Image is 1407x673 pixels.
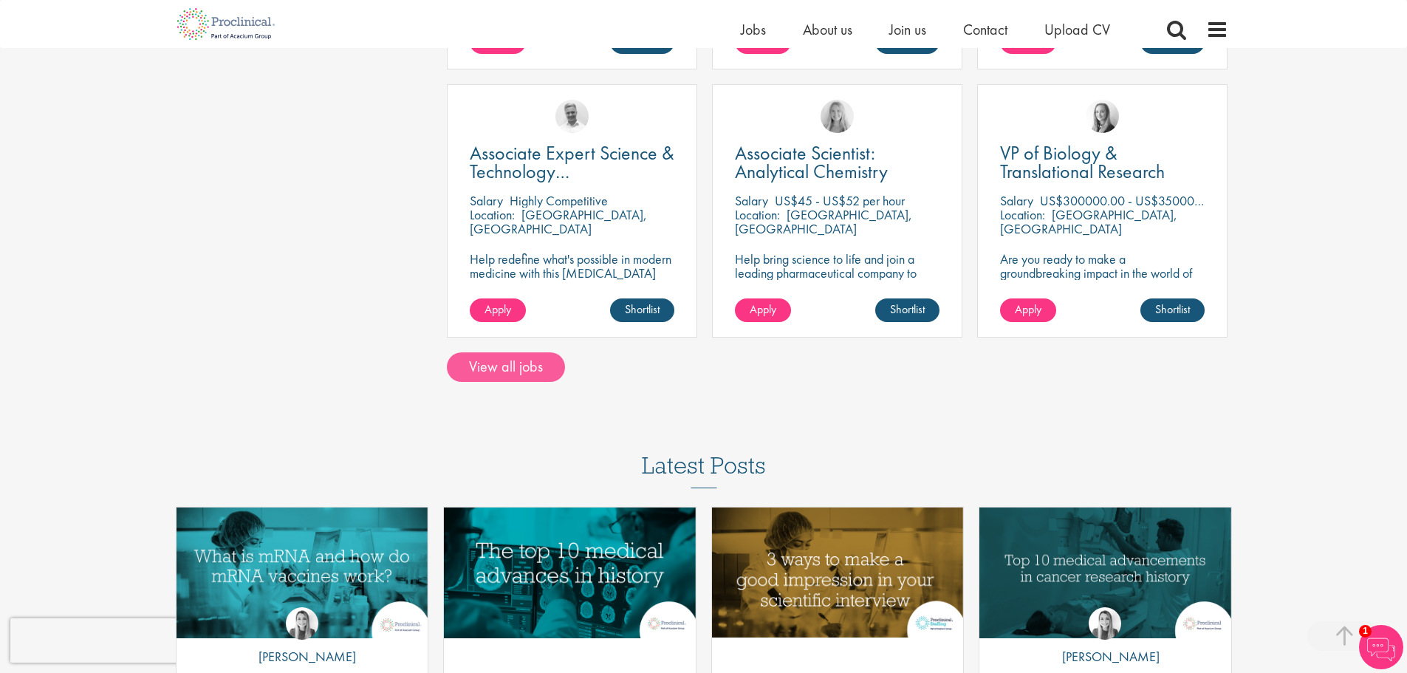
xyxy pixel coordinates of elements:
[735,206,780,223] span: Location:
[247,647,356,666] p: [PERSON_NAME]
[1015,301,1041,317] span: Apply
[610,298,674,322] a: Shortlist
[889,20,926,39] a: Join us
[735,206,912,237] p: [GEOGRAPHIC_DATA], [GEOGRAPHIC_DATA]
[470,252,674,294] p: Help redefine what's possible in modern medicine with this [MEDICAL_DATA] Associate Expert Scienc...
[485,301,511,317] span: Apply
[979,508,1231,638] a: Link to a post
[1086,100,1119,133] img: Sofia Amark
[1000,206,1177,237] p: [GEOGRAPHIC_DATA], [GEOGRAPHIC_DATA]
[963,20,1007,39] a: Contact
[1015,33,1041,49] span: Apply
[642,453,766,488] h3: Latest Posts
[741,20,766,39] a: Jobs
[470,140,674,202] span: Associate Expert Science & Technology ([MEDICAL_DATA])
[555,100,589,133] img: Joshua Bye
[735,144,939,181] a: Associate Scientist: Analytical Chemistry
[1000,144,1205,181] a: VP of Biology & Translational Research
[1000,252,1205,322] p: Are you ready to make a groundbreaking impact in the world of biotechnology? Join a growing compa...
[1359,625,1403,669] img: Chatbot
[286,607,318,640] img: Hannah Burke
[821,100,854,133] img: Shannon Briggs
[485,33,511,49] span: Apply
[735,252,939,322] p: Help bring science to life and join a leading pharmaceutical company to play a key role in delive...
[735,192,768,209] span: Salary
[470,206,515,223] span: Location:
[979,508,1231,638] img: Top 10 medical advances in cancer research
[1140,298,1205,322] a: Shortlist
[1040,192,1276,209] p: US$300000.00 - US$350000.00 per annum
[177,508,428,638] img: What is mRNA and how do mRNA vaccines work
[750,33,776,49] span: Apply
[470,206,647,237] p: [GEOGRAPHIC_DATA], [GEOGRAPHIC_DATA]
[712,508,964,638] img: 3 ways to make a good impression at a scientific interview
[470,144,674,181] a: Associate Expert Science & Technology ([MEDICAL_DATA])
[735,298,791,322] a: Apply
[1044,20,1110,39] a: Upload CV
[444,508,696,638] a: Link to a post
[712,508,964,638] a: Link to a post
[1000,140,1165,184] span: VP of Biology & Translational Research
[444,508,696,638] img: Top 10 medical advances in history
[1000,192,1033,209] span: Salary
[875,298,939,322] a: Shortlist
[775,192,905,209] p: US$45 - US$52 per hour
[177,508,428,638] a: Link to a post
[1000,298,1056,322] a: Apply
[803,20,852,39] a: About us
[1089,607,1121,640] img: Hannah Burke
[470,298,526,322] a: Apply
[1359,625,1372,638] span: 1
[470,192,503,209] span: Salary
[750,301,776,317] span: Apply
[510,192,608,209] p: Highly Competitive
[10,618,199,663] iframe: reCAPTCHA
[1051,647,1160,666] p: [PERSON_NAME]
[1000,206,1045,223] span: Location:
[735,140,888,184] span: Associate Scientist: Analytical Chemistry
[447,352,565,382] a: View all jobs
